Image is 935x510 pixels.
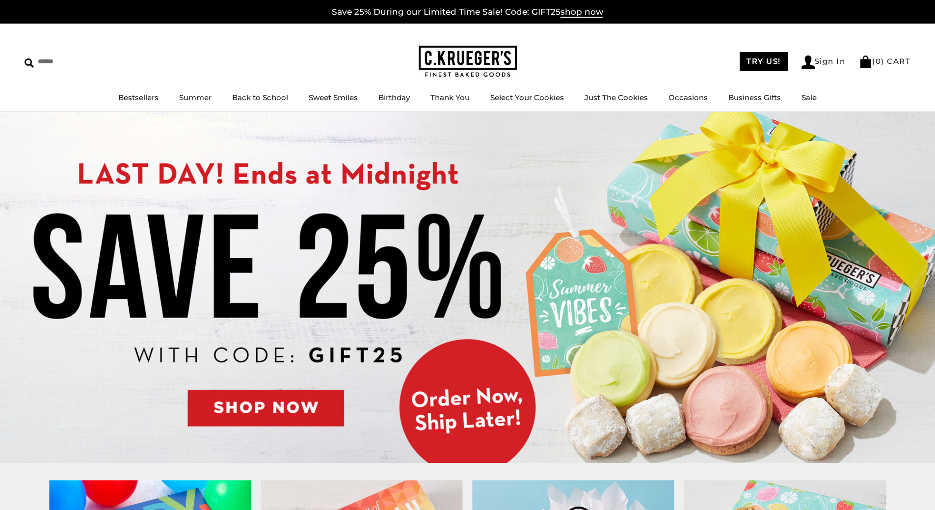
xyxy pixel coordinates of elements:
img: C.KRUEGER'S [419,46,517,78]
a: (0) CART [859,56,910,66]
img: Search [25,58,34,68]
a: TRY US! [740,52,788,71]
a: Business Gifts [728,93,781,102]
a: Sweet Smiles [309,93,358,102]
a: Birthday [378,93,410,102]
img: Bag [859,55,872,68]
a: Occasions [668,93,708,102]
input: Search [25,54,141,69]
a: Sale [801,93,817,102]
a: Bestsellers [118,93,159,102]
img: Account [801,55,815,69]
a: Select Your Cookies [490,93,564,102]
a: Save 25% During our Limited Time Sale! Code: GIFT25shop now [332,7,603,18]
span: 0 [876,56,882,66]
a: Summer [179,93,212,102]
a: Back to School [232,93,288,102]
a: Just The Cookies [585,93,648,102]
a: Thank You [430,93,470,102]
a: Sign In [801,55,846,69]
span: shop now [561,7,603,18]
